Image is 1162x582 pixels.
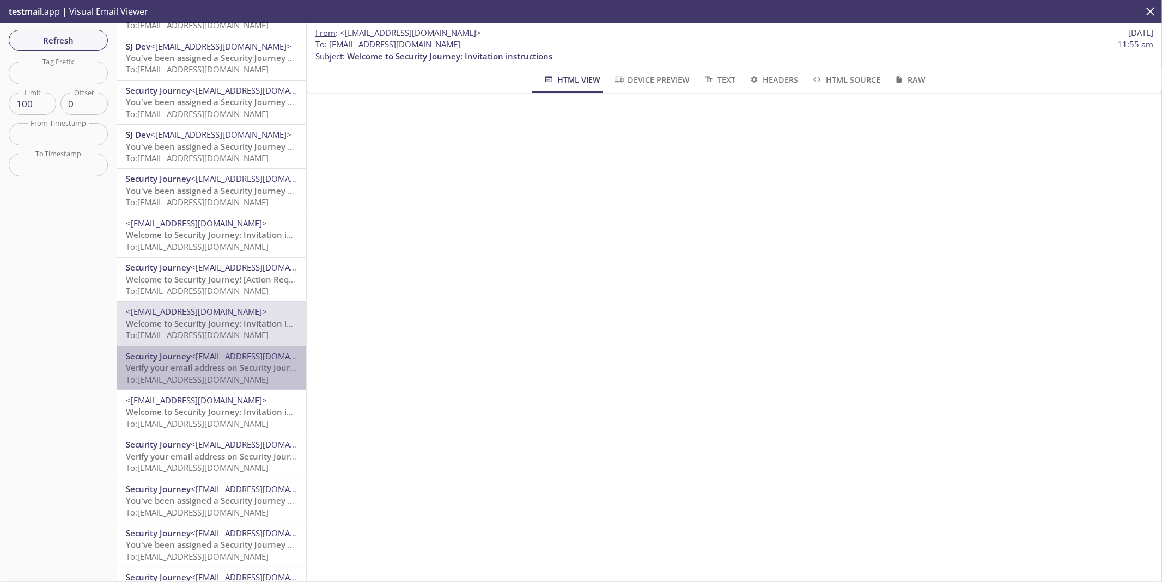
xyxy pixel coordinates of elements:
span: Headers [749,73,798,87]
span: <[EMAIL_ADDRESS][DOMAIN_NAME]> [191,173,332,184]
span: [DATE] [1128,27,1153,39]
span: To: [EMAIL_ADDRESS][DOMAIN_NAME] [126,374,269,385]
div: Security Journey<[EMAIL_ADDRESS][DOMAIN_NAME]>You've been assigned a Security Journey Knowledge A... [117,479,306,523]
span: <[EMAIL_ADDRESS][DOMAIN_NAME]> [150,41,291,52]
span: To: [EMAIL_ADDRESS][DOMAIN_NAME] [126,197,269,207]
span: To: [EMAIL_ADDRESS][DOMAIN_NAME] [126,152,269,163]
span: HTML View [543,73,600,87]
span: Welcome to Security Journey: Invitation instructions [126,229,331,240]
span: <[EMAIL_ADDRESS][DOMAIN_NAME]> [150,129,291,140]
div: <[EMAIL_ADDRESS][DOMAIN_NAME]>Welcome to Security Journey: Invitation instructionsTo:[EMAIL_ADDRE... [117,302,306,345]
span: From [315,27,336,38]
span: You've been assigned a Security Journey Knowledge Assessment [126,495,380,506]
span: : [EMAIL_ADDRESS][DOMAIN_NAME] [315,39,460,50]
span: Security Journey [126,439,191,450]
span: Security Journey [126,351,191,362]
span: Security Journey [126,173,191,184]
span: You've been assigned a Security Journey Knowledge Assessment [126,141,380,152]
div: Security Journey<[EMAIL_ADDRESS][DOMAIN_NAME]>Welcome to Security Journey! [Action Required]To:[E... [117,258,306,301]
span: <[EMAIL_ADDRESS][DOMAIN_NAME]> [340,27,481,38]
span: To: [EMAIL_ADDRESS][DOMAIN_NAME] [126,462,269,473]
span: Raw [893,73,926,87]
span: Refresh [17,33,99,47]
span: To: [EMAIL_ADDRESS][DOMAIN_NAME] [126,418,269,429]
span: Security Journey [126,85,191,96]
span: Device Preview [613,73,690,87]
span: Security Journey [126,528,191,538]
span: HTML Source [811,73,880,87]
span: To: [EMAIL_ADDRESS][DOMAIN_NAME] [126,285,269,296]
span: <[EMAIL_ADDRESS][DOMAIN_NAME]> [126,218,267,229]
span: To: [EMAIL_ADDRESS][DOMAIN_NAME] [126,64,269,75]
span: <[EMAIL_ADDRESS][DOMAIN_NAME]> [191,439,332,450]
span: SJ Dev [126,129,150,140]
span: Welcome to Security Journey! [Action Required] [126,274,312,285]
span: To: [EMAIL_ADDRESS][DOMAIN_NAME] [126,551,269,562]
p: : [315,39,1153,62]
span: SJ Dev [126,41,150,52]
span: testmail [9,5,42,17]
div: Security Journey<[EMAIL_ADDRESS][DOMAIN_NAME]>Verify your email address on Security JourneyTo:[EM... [117,346,306,390]
span: You've been assigned a Security Journey Knowledge Assessment [126,185,380,196]
span: <[EMAIL_ADDRESS][DOMAIN_NAME]> [191,528,332,538]
span: To: [EMAIL_ADDRESS][DOMAIN_NAME] [126,241,269,252]
span: Verify your email address on Security Journey [126,362,305,373]
span: To: [EMAIL_ADDRESS][DOMAIN_NAME] [126,108,269,119]
span: : [315,27,481,39]
span: To [315,39,325,50]
span: Text [703,73,735,87]
div: Security Journey<[EMAIL_ADDRESS][DOMAIN_NAME]>You've been assigned a Security Journey Knowledge A... [117,523,306,567]
div: SJ Dev<[EMAIL_ADDRESS][DOMAIN_NAME]>You've been assigned a Security Journey Knowledge AssessmentT... [117,36,306,80]
div: <[EMAIL_ADDRESS][DOMAIN_NAME]>Welcome to Security Journey: Invitation instructionsTo:[EMAIL_ADDRE... [117,213,306,257]
span: Subject [315,51,343,62]
span: Security Journey [126,262,191,273]
span: Welcome to Security Journey: Invitation instructions [126,406,331,417]
span: <[EMAIL_ADDRESS][DOMAIN_NAME]> [126,395,267,406]
span: <[EMAIL_ADDRESS][DOMAIN_NAME]> [191,262,332,273]
div: <[EMAIL_ADDRESS][DOMAIN_NAME]>Welcome to Security Journey: Invitation instructionsTo:[EMAIL_ADDRE... [117,390,306,434]
span: <[EMAIL_ADDRESS][DOMAIN_NAME]> [191,483,332,494]
span: Verify your email address on Security Journey [126,451,305,462]
span: You've been assigned a Security Journey Knowledge Assessment [126,539,380,550]
span: Welcome to Security Journey: Invitation instructions [126,318,331,329]
span: To: [EMAIL_ADDRESS][DOMAIN_NAME] [126,20,269,30]
span: <[EMAIL_ADDRESS][DOMAIN_NAME]> [191,351,332,362]
span: You've been assigned a Security Journey Knowledge Assessment [126,52,380,63]
button: Refresh [9,30,108,51]
span: <[EMAIL_ADDRESS][DOMAIN_NAME]> [191,85,332,96]
span: To: [EMAIL_ADDRESS][DOMAIN_NAME] [126,329,269,340]
span: Security Journey [126,483,191,494]
span: <[EMAIL_ADDRESS][DOMAIN_NAME]> [126,306,267,317]
div: Security Journey<[EMAIL_ADDRESS][DOMAIN_NAME]>Verify your email address on Security JourneyTo:[EM... [117,434,306,478]
div: Security Journey<[EMAIL_ADDRESS][DOMAIN_NAME]>You've been assigned a Security Journey Knowledge A... [117,81,306,124]
span: To: [EMAIL_ADDRESS][DOMAIN_NAME] [126,507,269,518]
div: Security Journey<[EMAIL_ADDRESS][DOMAIN_NAME]>You've been assigned a Security Journey Knowledge A... [117,169,306,212]
span: You've been assigned a Security Journey Knowledge Assessment [126,96,380,107]
div: SJ Dev<[EMAIL_ADDRESS][DOMAIN_NAME]>You've been assigned a Security Journey Knowledge AssessmentT... [117,125,306,168]
span: Welcome to Security Journey: Invitation instructions [347,51,552,62]
span: 11:55 am [1117,39,1153,50]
